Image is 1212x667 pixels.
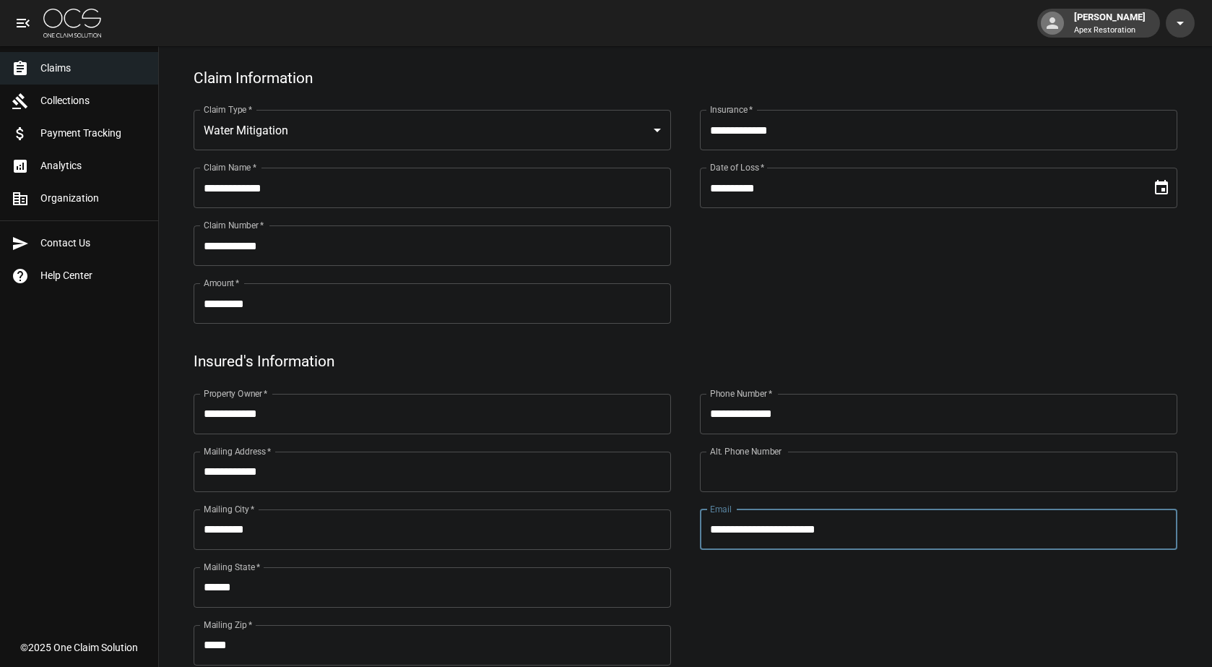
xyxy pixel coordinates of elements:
span: Payment Tracking [40,126,147,141]
span: Help Center [40,268,147,283]
label: Email [710,503,732,515]
label: Claim Name [204,161,256,173]
label: Property Owner [204,387,268,400]
label: Claim Type [204,103,252,116]
label: Amount [204,277,240,289]
span: Claims [40,61,147,76]
button: open drawer [9,9,38,38]
label: Alt. Phone Number [710,445,782,457]
label: Phone Number [710,387,772,400]
label: Mailing City [204,503,255,515]
label: Mailing Address [204,445,271,457]
span: Organization [40,191,147,206]
span: Analytics [40,158,147,173]
label: Date of Loss [710,161,764,173]
label: Insurance [710,103,753,116]
div: [PERSON_NAME] [1068,10,1151,36]
label: Mailing Zip [204,619,253,631]
span: Collections [40,93,147,108]
p: Apex Restoration [1074,25,1146,37]
img: ocs-logo-white-transparent.png [43,9,101,38]
label: Claim Number [204,219,264,231]
span: Contact Us [40,236,147,251]
label: Mailing State [204,561,260,573]
button: Choose date, selected date is Jul 25, 2025 [1147,173,1176,202]
div: Water Mitigation [194,110,671,150]
div: © 2025 One Claim Solution [20,640,138,655]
